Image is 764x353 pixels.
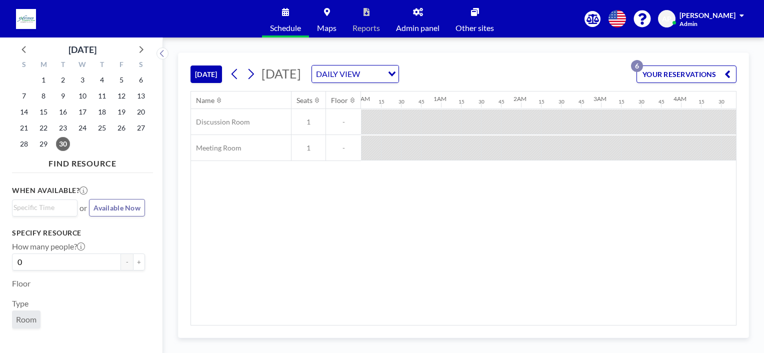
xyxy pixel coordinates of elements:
[191,143,241,152] span: Meeting Room
[455,24,494,32] span: Other sites
[578,98,584,105] div: 45
[56,121,70,135] span: Tuesday, September 23, 2025
[312,65,398,82] div: Search for option
[95,73,109,87] span: Thursday, September 4, 2025
[92,59,111,72] div: T
[317,24,336,32] span: Maps
[93,203,140,212] span: Available Now
[196,96,214,105] div: Name
[352,24,380,32] span: Reports
[12,154,153,168] h4: FIND RESOURCE
[353,95,370,102] div: 12AM
[398,98,404,105] div: 30
[56,89,70,103] span: Tuesday, September 9, 2025
[296,96,312,105] div: Seats
[13,202,71,213] input: Search for option
[56,105,70,119] span: Tuesday, September 16, 2025
[433,95,446,102] div: 1AM
[134,73,148,87] span: Saturday, September 6, 2025
[418,98,424,105] div: 45
[16,9,36,29] img: organization-logo
[363,67,382,80] input: Search for option
[538,98,544,105] div: 15
[291,117,325,126] span: 1
[114,73,128,87] span: Friday, September 5, 2025
[291,143,325,152] span: 1
[658,98,664,105] div: 45
[134,121,148,135] span: Saturday, September 27, 2025
[89,199,145,216] button: Available Now
[12,241,85,251] label: How many people?
[12,298,28,308] label: Type
[638,98,644,105] div: 30
[191,117,250,126] span: Discussion Room
[36,89,50,103] span: Monday, September 8, 2025
[458,98,464,105] div: 15
[326,143,361,152] span: -
[618,98,624,105] div: 15
[36,73,50,87] span: Monday, September 1, 2025
[75,89,89,103] span: Wednesday, September 10, 2025
[378,98,384,105] div: 15
[133,253,145,270] button: +
[95,105,109,119] span: Thursday, September 18, 2025
[75,73,89,87] span: Wednesday, September 3, 2025
[56,137,70,151] span: Tuesday, September 30, 2025
[270,24,301,32] span: Schedule
[134,89,148,103] span: Saturday, September 13, 2025
[498,98,504,105] div: 45
[17,137,31,151] span: Sunday, September 28, 2025
[75,105,89,119] span: Wednesday, September 17, 2025
[12,200,77,215] div: Search for option
[95,89,109,103] span: Thursday, September 11, 2025
[673,95,686,102] div: 4AM
[190,65,222,83] button: [DATE]
[314,67,362,80] span: DAILY VIEW
[34,59,53,72] div: M
[53,59,73,72] div: T
[17,121,31,135] span: Sunday, September 21, 2025
[636,65,736,83] button: YOUR RESERVATIONS6
[17,105,31,119] span: Sunday, September 14, 2025
[68,42,96,56] div: [DATE]
[513,95,526,102] div: 2AM
[261,66,301,81] span: [DATE]
[698,98,704,105] div: 15
[679,11,735,19] span: [PERSON_NAME]
[478,98,484,105] div: 30
[131,59,150,72] div: S
[114,121,128,135] span: Friday, September 26, 2025
[73,59,92,72] div: W
[114,89,128,103] span: Friday, September 12, 2025
[79,203,87,213] span: or
[326,117,361,126] span: -
[36,137,50,151] span: Monday, September 29, 2025
[134,105,148,119] span: Saturday, September 20, 2025
[36,105,50,119] span: Monday, September 15, 2025
[396,24,439,32] span: Admin panel
[56,73,70,87] span: Tuesday, September 2, 2025
[558,98,564,105] div: 30
[331,96,348,105] div: Floor
[121,253,133,270] button: -
[36,121,50,135] span: Monday, September 22, 2025
[75,121,89,135] span: Wednesday, September 24, 2025
[12,228,145,237] h3: Specify resource
[111,59,131,72] div: F
[16,314,36,324] span: Room
[679,20,697,27] span: Admin
[114,105,128,119] span: Friday, September 19, 2025
[12,278,30,288] label: Floor
[631,60,643,72] p: 6
[662,14,671,23] span: AP
[593,95,606,102] div: 3AM
[718,98,724,105] div: 30
[17,89,31,103] span: Sunday, September 7, 2025
[14,59,34,72] div: S
[95,121,109,135] span: Thursday, September 25, 2025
